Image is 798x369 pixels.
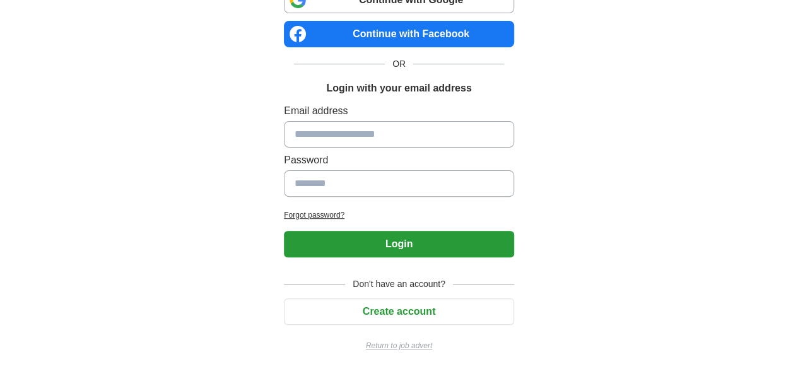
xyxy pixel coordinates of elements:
a: Forgot password? [284,209,514,221]
h1: Login with your email address [326,81,471,96]
span: Don't have an account? [345,278,453,291]
a: Create account [284,306,514,317]
a: Continue with Facebook [284,21,514,47]
label: Email address [284,103,514,119]
a: Return to job advert [284,340,514,351]
label: Password [284,153,514,168]
span: OR [385,57,413,71]
button: Create account [284,298,514,325]
button: Login [284,231,514,257]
